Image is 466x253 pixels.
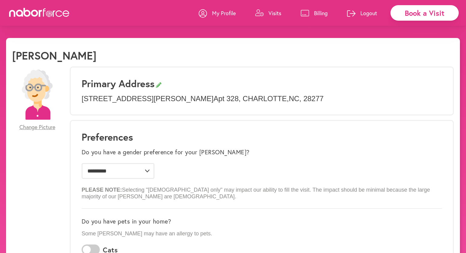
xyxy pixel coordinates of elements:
[212,9,236,17] p: My Profile
[82,187,122,193] b: PLEASE NOTE:
[82,94,442,103] p: [STREET_ADDRESS][PERSON_NAME] Apt 328 , CHARLOTTE , NC , 28277
[82,78,442,89] h3: Primary Address
[12,49,96,62] h1: [PERSON_NAME]
[347,4,377,22] a: Logout
[199,4,236,22] a: My Profile
[314,9,328,17] p: Billing
[82,231,442,237] p: Some [PERSON_NAME] may have an allergy to pets.
[390,5,459,21] div: Book a Visit
[82,218,171,225] label: Do you have pets in your home?
[360,9,377,17] p: Logout
[301,4,328,22] a: Billing
[82,131,442,143] h1: Preferences
[255,4,281,22] a: Visits
[268,9,281,17] p: Visits
[12,70,62,120] img: efc20bcf08b0dac87679abea64c1faab.png
[19,124,55,131] span: Change Picture
[82,182,442,200] p: Selecting "[DEMOGRAPHIC_DATA] only" may impact our ability to fill the visit. The impact should b...
[82,149,250,156] label: Do you have a gender preference for your [PERSON_NAME]?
